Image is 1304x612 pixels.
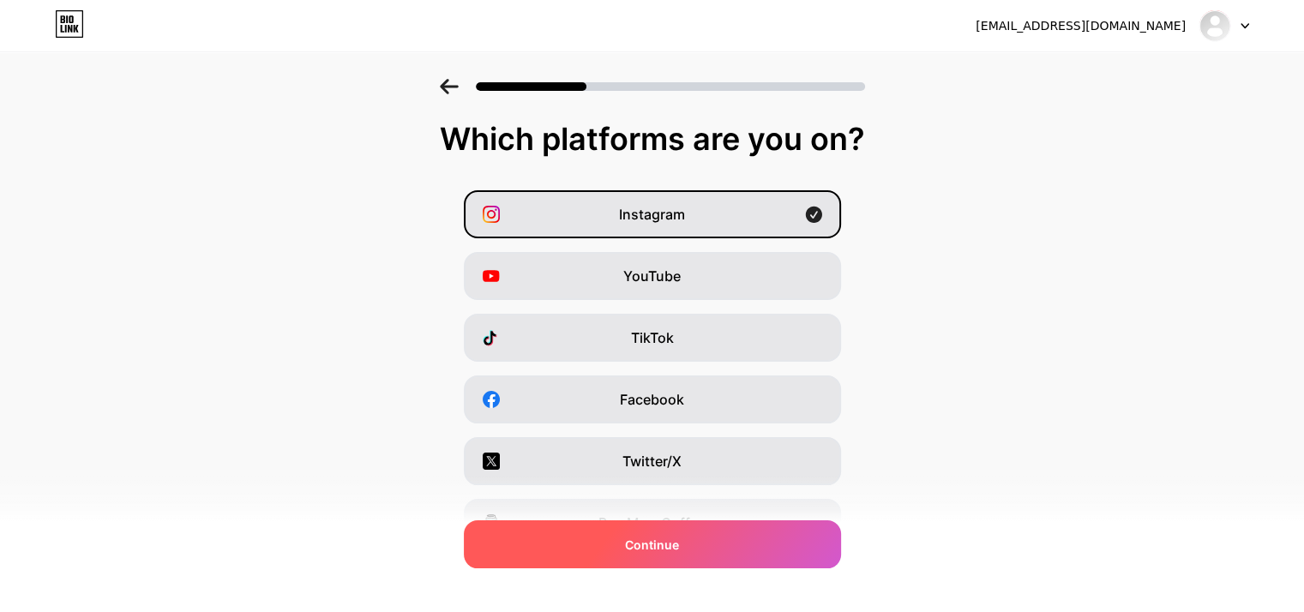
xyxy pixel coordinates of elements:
span: YouTube [623,266,681,286]
div: Which platforms are you on? [17,122,1287,156]
span: Buy Me a Coffee [598,513,706,533]
span: Instagram [619,204,685,225]
span: Twitter/X [622,451,682,471]
span: Facebook [620,389,684,410]
span: Snapchat [621,574,683,595]
span: TikTok [631,327,674,348]
span: Continue [625,536,679,554]
img: tropicalcentroauto [1199,9,1231,42]
div: [EMAIL_ADDRESS][DOMAIN_NAME] [976,17,1186,35]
